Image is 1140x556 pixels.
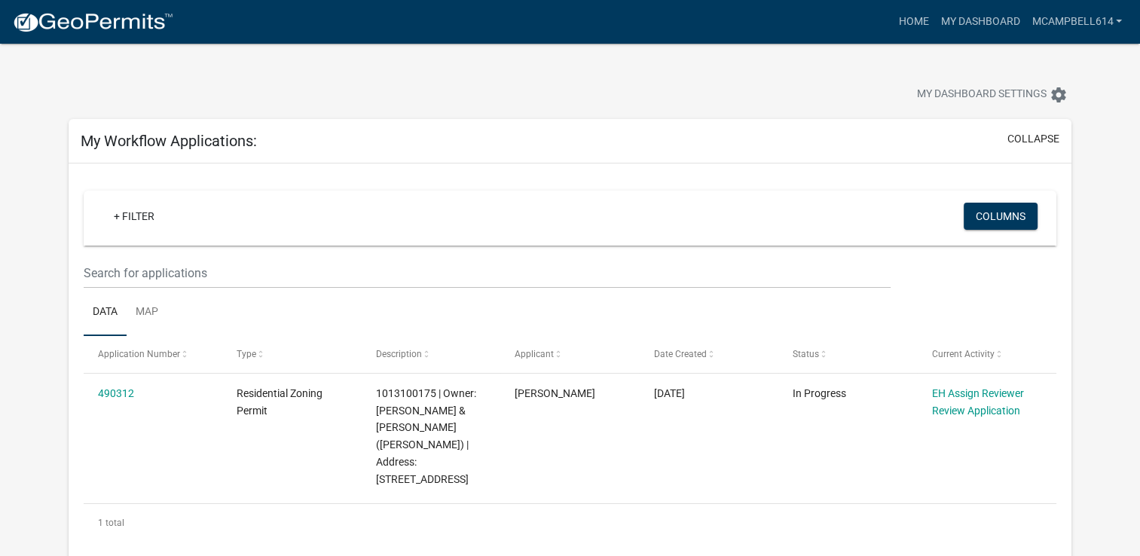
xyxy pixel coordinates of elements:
datatable-header-cell: Application Number [84,336,222,372]
a: 490312 [98,387,134,399]
span: Residential Zoning Permit [237,387,322,417]
span: Description [376,349,422,359]
a: Map [127,289,167,337]
button: Columns [964,203,1038,230]
datatable-header-cell: Applicant [500,336,639,372]
button: collapse [1007,131,1059,147]
i: settings [1050,86,1068,104]
a: Home [892,8,934,36]
datatable-header-cell: Date Created [639,336,778,372]
span: Applicant [515,349,554,359]
a: EH Assign Reviewer [931,387,1023,399]
span: 10/09/2025 [654,387,685,399]
a: + Filter [102,203,167,230]
datatable-header-cell: Current Activity [917,336,1056,372]
h5: My Workflow Applications: [81,132,257,150]
datatable-header-cell: Type [222,336,361,372]
span: My Dashboard Settings [917,86,1047,104]
datatable-header-cell: Status [778,336,917,372]
span: Type [237,349,256,359]
button: My Dashboard Settingssettings [905,80,1080,109]
span: 1013100175 | Owner: ANDERSON, GARRETT M & MICHELLE N (Deed) | Address: 1441 W MAPLE AVE [376,387,476,485]
a: Review Application [931,405,1019,417]
div: 1 total [84,504,1057,542]
input: Search for applications [84,258,891,289]
a: My Dashboard [934,8,1025,36]
span: In Progress [793,387,846,399]
span: Current Activity [931,349,994,359]
span: Application Number [98,349,180,359]
div: collapse [69,163,1072,556]
datatable-header-cell: Description [362,336,500,372]
span: Melissa Campbell [515,387,595,399]
span: Status [793,349,819,359]
a: mcampbell614 [1025,8,1128,36]
a: Data [84,289,127,337]
span: Date Created [654,349,707,359]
